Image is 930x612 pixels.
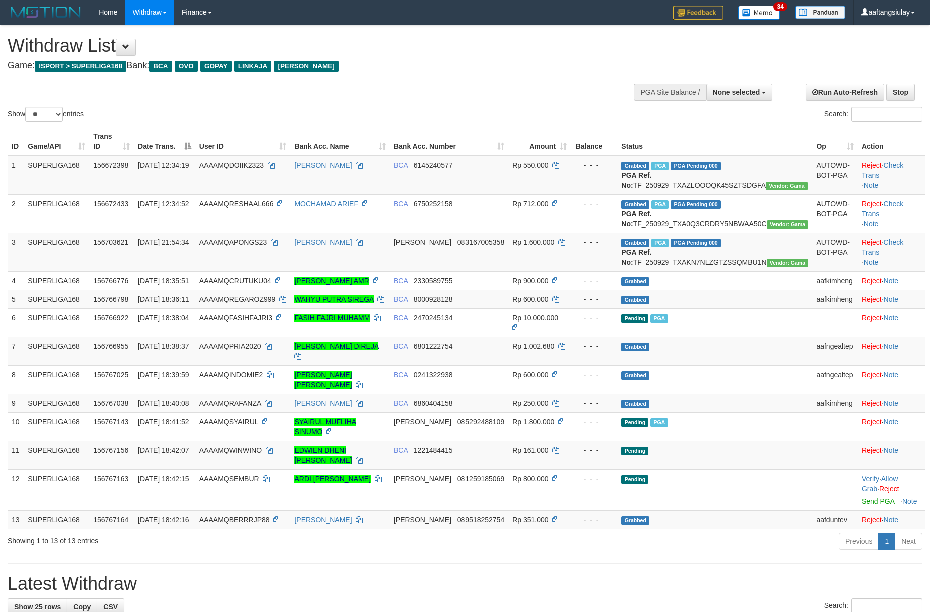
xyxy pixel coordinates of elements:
label: Show entries [8,107,84,122]
span: 34 [773,2,787,11]
span: [DATE] 21:54:34 [138,238,189,246]
td: SUPERLIGA168 [24,156,89,195]
span: Copy 1221484415 to clipboard [414,446,453,454]
span: Rp 1.800.000 [512,418,554,426]
h1: Withdraw List [8,36,610,56]
span: AAAAMQPRIA2020 [199,342,261,350]
th: Game/API: activate to sort column ascending [24,127,89,156]
a: [PERSON_NAME] [PERSON_NAME] [294,371,352,389]
span: [DATE] 18:40:08 [138,399,189,407]
button: None selected [706,84,773,101]
a: Note [884,371,899,379]
a: Reject [862,516,882,524]
span: ISPORT > SUPERLIGA168 [35,61,126,72]
a: Note [864,258,879,266]
td: AUTOWD-BOT-PGA [812,233,858,271]
span: Pending [621,314,648,323]
span: Grabbed [621,162,649,170]
div: - - - [575,313,613,323]
td: TF_250929_TXAKN7NLZGTZSSQMBU1N [617,233,812,271]
span: AAAAMQSYAIRUL [199,418,258,426]
span: [DATE] 18:41:52 [138,418,189,426]
span: AAAAMQRESHAAL666 [199,200,274,208]
a: Note [884,342,899,350]
img: Feedback.jpg [673,6,723,20]
td: 7 [8,337,24,365]
input: Search: [851,107,922,122]
span: AAAAMQREGAROZ999 [199,295,276,303]
a: Note [884,399,899,407]
span: Copy 081259185069 to clipboard [457,475,504,483]
a: WAHYU PUTRA SIREGA [294,295,373,303]
span: Pending [621,418,648,427]
div: - - - [575,276,613,286]
a: 1 [878,533,895,550]
span: Marked by aafsoumeymey [650,418,668,427]
a: Verify [862,475,879,483]
div: Showing 1 to 13 of 13 entries [8,532,380,546]
td: · [858,441,925,469]
span: [DATE] 18:42:16 [138,516,189,524]
td: · [858,412,925,441]
a: Note [884,418,899,426]
span: 156767025 [93,371,128,379]
a: Reject [879,485,899,493]
td: AUTOWD-BOT-PGA [812,156,858,195]
span: Grabbed [621,200,649,209]
span: Show 25 rows [14,603,61,611]
td: · [858,271,925,290]
select: Showentries [25,107,63,122]
td: SUPERLIGA168 [24,510,89,529]
td: aafngealtep [812,365,858,394]
a: Check Trans [862,161,903,179]
a: Previous [839,533,879,550]
td: 4 [8,271,24,290]
span: BCA [394,314,408,322]
td: · · [858,194,925,233]
span: Vendor URL: https://trx31.1velocity.biz [767,220,809,229]
span: · [862,475,898,493]
td: 3 [8,233,24,271]
td: · · [858,156,925,195]
span: Rp 10.000.000 [512,314,558,322]
td: SUPERLIGA168 [24,194,89,233]
a: Check Trans [862,200,903,218]
span: Copy 6801222754 to clipboard [414,342,453,350]
span: [DATE] 18:35:51 [138,277,189,285]
th: Amount: activate to sort column ascending [508,127,571,156]
td: SUPERLIGA168 [24,308,89,337]
span: AAAAMQSEMBUR [199,475,259,483]
td: SUPERLIGA168 [24,337,89,365]
a: FASIH FAJRI MUHAMM [294,314,370,322]
td: · [858,337,925,365]
td: SUPERLIGA168 [24,469,89,510]
th: Balance [571,127,617,156]
td: 2 [8,194,24,233]
span: Marked by aafsoumeymey [650,314,668,323]
span: Copy 6860404158 to clipboard [414,399,453,407]
span: PGA Pending [671,162,721,170]
div: - - - [575,294,613,304]
span: Marked by aafsoycanthlai [651,162,669,170]
a: Reject [862,314,882,322]
a: Reject [862,399,882,407]
a: Reject [862,342,882,350]
span: 156767156 [93,446,128,454]
b: PGA Ref. No: [621,210,651,228]
td: aafkimheng [812,394,858,412]
div: - - - [575,417,613,427]
span: 156672433 [93,200,128,208]
div: - - - [575,160,613,170]
a: Stop [886,84,915,101]
a: Note [902,497,917,505]
span: [DATE] 18:38:37 [138,342,189,350]
span: Rp 900.000 [512,277,548,285]
span: Rp 800.000 [512,475,548,483]
a: [PERSON_NAME] [294,161,352,169]
b: PGA Ref. No: [621,248,651,266]
span: BCA [149,61,172,72]
span: 156767038 [93,399,128,407]
span: 156766776 [93,277,128,285]
span: AAAAMQDOIIK2323 [199,161,264,169]
span: BCA [394,200,408,208]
